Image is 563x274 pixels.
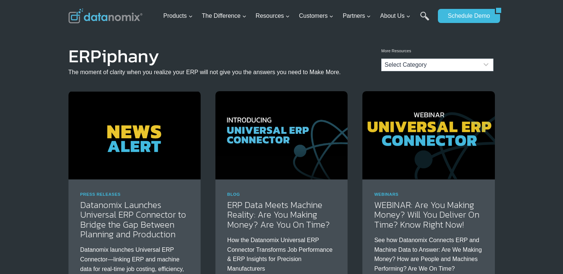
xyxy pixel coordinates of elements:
[202,11,247,21] span: The Difference
[420,11,429,28] a: Search
[299,11,334,21] span: Customers
[374,235,483,273] p: See how Datanomix Connects ERP and Machine Data to Answer: Are We Making Money? How are People an...
[362,91,495,179] img: Bridge the gap between planning & production with the Datanomix Universal ERP Connector
[227,198,330,231] a: ERP Data Meets Machine Reality: Are You Making Money? Are You On Time?
[80,192,121,197] a: Press Releases
[256,11,290,21] span: Resources
[68,9,143,23] img: Datanomix
[227,192,240,197] a: Blog
[381,48,493,55] p: More Resources
[343,11,371,21] span: Partners
[215,91,348,179] img: How the Datanomix Universal ERP Connector Transforms Job Performance & ERP Insights
[68,50,341,62] h1: ERPiphany
[68,91,201,179] img: Datanomix News Alert
[374,192,398,197] a: Webinars
[227,235,336,273] p: How the Datanomix Universal ERP Connector Transforms Job Performance & ERP Insights for Precision...
[68,67,341,77] p: The moment of clarity when you realize your ERP will not give you the answers you need to Make More.
[80,198,186,241] a: Datanomix Launches Universal ERP Connector to Bridge the Gap Between Planning and Production
[380,11,410,21] span: About Us
[374,198,479,231] a: WEBINAR: Are You Making Money? Will You Deliver On Time? Know Right Now!
[163,11,192,21] span: Products
[160,4,434,28] nav: Primary Navigation
[438,9,495,23] a: Schedule Demo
